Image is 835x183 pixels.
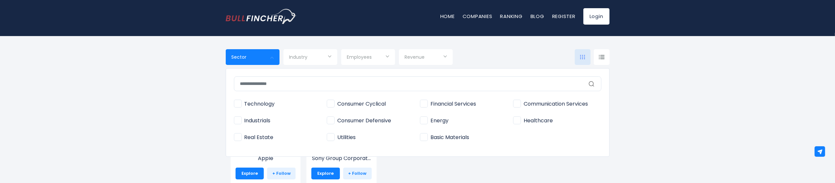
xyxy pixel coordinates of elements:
span: Communication Services [513,101,588,108]
span: Industrials [234,117,271,124]
span: Basic Materials [420,134,469,141]
span: Financial Services [420,101,476,108]
span: Consumer Defensive [327,117,391,124]
span: Consumer Cyclical [327,101,386,108]
span: Technology [234,101,275,108]
span: Utilities [327,134,356,141]
span: Employees [347,54,372,60]
a: Blog [531,13,544,20]
img: Bullfincher logo [226,9,297,24]
span: Energy [420,117,449,124]
span: Sector [232,54,247,60]
a: Companies [463,13,492,20]
span: Healthcare [513,117,553,124]
a: Register [552,13,575,20]
a: Login [583,8,610,25]
span: Industry [289,54,308,60]
a: Ranking [500,13,523,20]
span: Revenue [405,54,425,60]
a: Home [440,13,455,20]
span: Real Estate [234,134,274,141]
a: Go to homepage [226,9,296,24]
